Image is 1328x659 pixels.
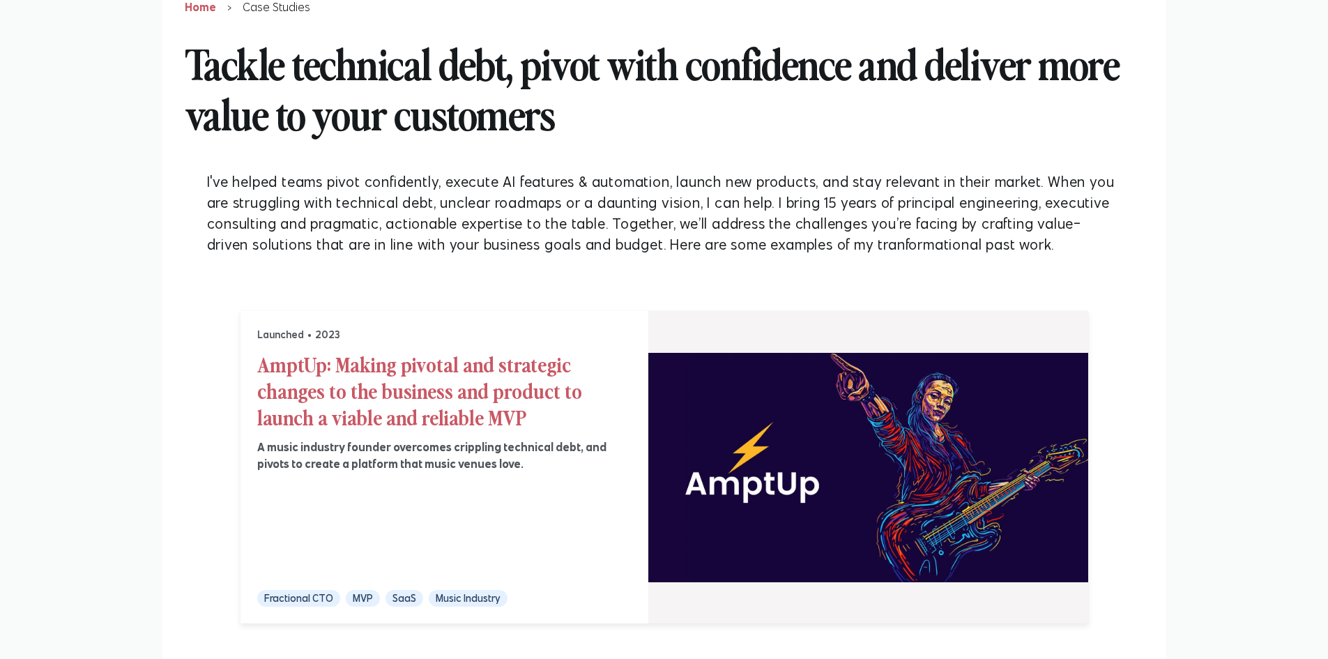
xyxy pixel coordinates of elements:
span: SaaS [386,590,423,607]
span: Fractional CTO [257,590,340,607]
img: AmptUp: Making pivotal and strategic changes to the business and product to launch a viable and r... [648,311,1088,623]
span: Music Industry [429,590,507,607]
p: A music industry founder overcomes crippling technical debt, and pivots to create a platform that... [257,439,609,472]
h2: Tackle technical debt, pivot with confidence and deliver more value to your customers [185,15,1144,160]
span: MVP [346,590,380,607]
h2: AmptUp: Making pivotal and strategic changes to the business and product to launch a viable and r... [257,351,609,430]
div: I've helped teams pivot confidently, execute AI features & automation, launch new products, and s... [207,172,1122,255]
p: 2023 [315,328,340,342]
p: Launched [257,328,304,342]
